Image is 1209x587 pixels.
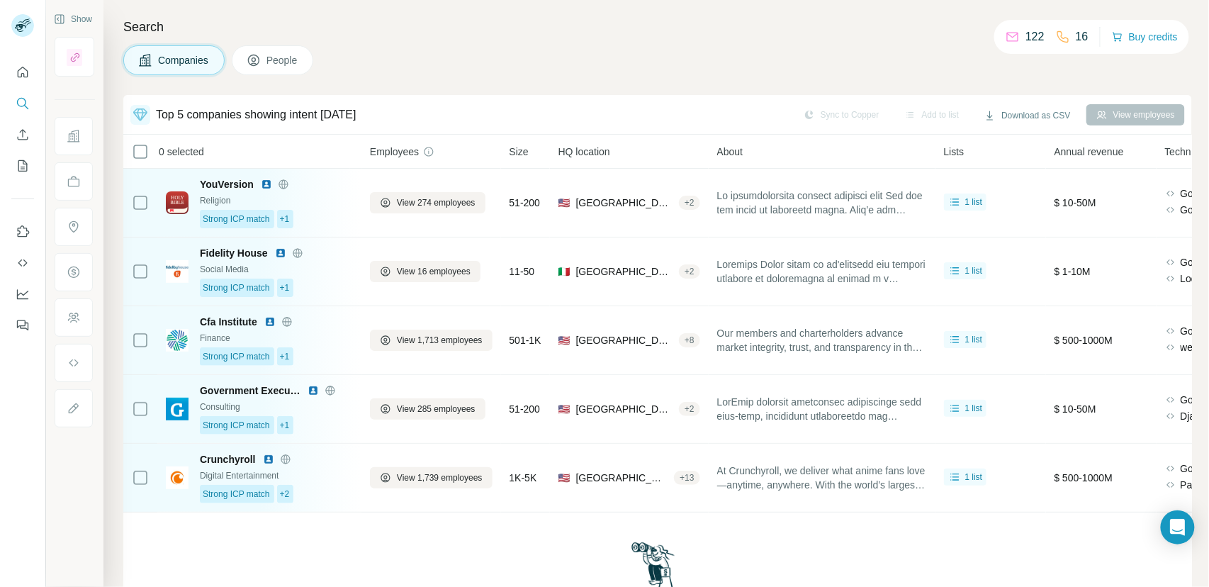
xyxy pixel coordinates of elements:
[159,145,204,159] span: 0 selected
[203,281,270,294] span: Strong ICP match
[1055,197,1096,208] span: $ 10-50M
[11,219,34,245] button: Use Surfe on LinkedIn
[576,196,673,210] span: [GEOGRAPHIC_DATA], [US_STATE]
[965,402,983,415] span: 1 list
[717,395,927,423] span: LorEmip dolorsit ametconsec adipiscinge sedd eius-temp, incididunt utlaboreetdo mag aliquaeni adm...
[200,194,353,207] div: Religion
[576,402,673,416] span: [GEOGRAPHIC_DATA], [US_STATE]
[1076,28,1089,45] p: 16
[166,329,189,352] img: Logo of Cfa Institute
[280,213,290,225] span: +1
[510,196,541,210] span: 51-200
[674,471,699,484] div: + 13
[203,350,270,363] span: Strong ICP match
[576,471,669,485] span: [GEOGRAPHIC_DATA], [US_STATE]
[11,60,34,85] button: Quick start
[280,281,290,294] span: +1
[1055,266,1091,277] span: $ 1-10M
[397,196,476,209] span: View 274 employees
[200,452,256,466] span: Crunchyroll
[717,189,927,217] span: Lo ipsumdolorsita consect adipisci elit Sed doe tem incid ut laboreetd magna. Aliq’e adm VenIamqu...
[200,315,257,329] span: Cfa Institute
[275,247,286,259] img: LinkedIn logo
[717,464,927,492] span: At Crunchyroll, we deliver what anime fans love—anytime, anywhere. With the world’s largest anime...
[280,488,290,501] span: +2
[558,196,570,210] span: 🇺🇸
[156,106,356,123] div: Top 5 companies showing intent [DATE]
[261,179,272,190] img: LinkedIn logo
[44,9,102,30] button: Show
[11,313,34,338] button: Feedback
[166,398,189,420] img: Logo of Government Executive
[11,91,34,116] button: Search
[717,145,743,159] span: About
[11,153,34,179] button: My lists
[558,333,570,347] span: 🇺🇸
[679,196,700,209] div: + 2
[397,334,483,347] span: View 1,713 employees
[11,281,34,307] button: Dashboard
[370,145,419,159] span: Employees
[203,488,270,501] span: Strong ICP match
[558,402,570,416] span: 🇺🇸
[558,145,610,159] span: HQ location
[11,250,34,276] button: Use Surfe API
[203,419,270,432] span: Strong ICP match
[370,467,493,488] button: View 1,739 employees
[679,403,700,415] div: + 2
[397,471,483,484] span: View 1,739 employees
[123,17,1192,37] h4: Search
[510,264,535,279] span: 11-50
[200,469,353,482] div: Digital Entertainment
[370,192,485,213] button: View 274 employees
[397,265,471,278] span: View 16 employees
[166,260,189,283] img: Logo of Fidelity House
[558,471,570,485] span: 🇺🇸
[166,466,189,489] img: Logo of Crunchyroll
[1055,335,1113,346] span: $ 500-1000M
[717,326,927,354] span: Our members and charterholders advance market integrity, trust, and transparency in their profess...
[166,191,189,214] img: Logo of YouVersion
[11,122,34,147] button: Enrich CSV
[200,263,353,276] div: Social Media
[158,53,210,67] span: Companies
[510,145,529,159] span: Size
[1055,472,1113,483] span: $ 500-1000M
[944,145,965,159] span: Lists
[266,53,299,67] span: People
[717,257,927,286] span: Loremips Dolor sitam co ad'elitsedd eiu tempori utlabore et doloremagna al enimad m v quisnostrud...
[200,384,300,398] span: Government Executive
[263,454,274,465] img: LinkedIn logo
[280,419,290,432] span: +1
[679,265,700,278] div: + 2
[974,105,1080,126] button: Download as CSV
[1055,403,1096,415] span: $ 10-50M
[200,401,353,413] div: Consulting
[558,264,570,279] span: 🇮🇹
[308,385,319,396] img: LinkedIn logo
[370,330,493,351] button: View 1,713 employees
[264,316,276,328] img: LinkedIn logo
[576,333,673,347] span: [GEOGRAPHIC_DATA]
[965,333,983,346] span: 1 list
[1112,27,1178,47] button: Buy credits
[965,471,983,483] span: 1 list
[510,333,541,347] span: 501-1K
[397,403,476,415] span: View 285 employees
[200,332,353,345] div: Finance
[679,334,700,347] div: + 8
[576,264,673,279] span: [GEOGRAPHIC_DATA], [GEOGRAPHIC_DATA], [GEOGRAPHIC_DATA]
[510,471,537,485] span: 1K-5K
[1161,510,1195,544] div: Open Intercom Messenger
[1055,145,1124,159] span: Annual revenue
[1025,28,1045,45] p: 122
[280,350,290,363] span: +1
[510,402,541,416] span: 51-200
[965,264,983,277] span: 1 list
[370,261,480,282] button: View 16 employees
[200,177,254,191] span: YouVersion
[965,196,983,208] span: 1 list
[370,398,485,420] button: View 285 employees
[200,246,268,260] span: Fidelity House
[203,213,270,225] span: Strong ICP match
